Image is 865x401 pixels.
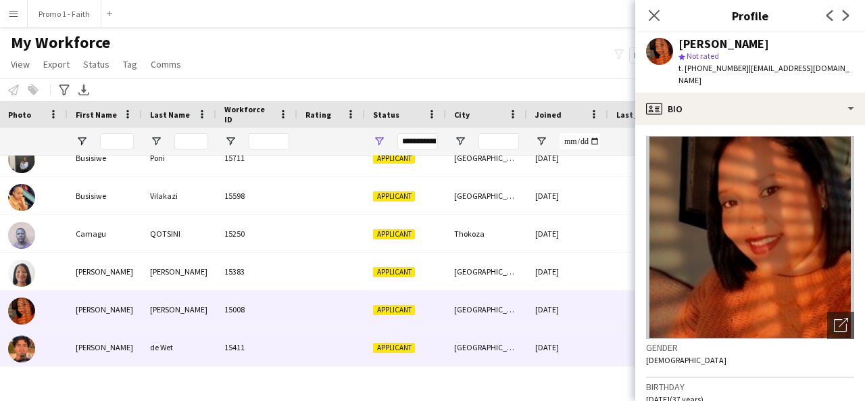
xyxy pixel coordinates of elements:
[118,55,143,73] a: Tag
[78,55,115,73] a: Status
[373,305,415,315] span: Applicant
[454,135,466,147] button: Open Filter Menu
[5,55,35,73] a: View
[446,329,527,366] div: [GEOGRAPHIC_DATA]
[527,215,608,252] div: [DATE]
[142,139,216,176] div: Poni
[142,177,216,214] div: Vilakazi
[68,291,142,328] div: [PERSON_NAME]
[68,329,142,366] div: [PERSON_NAME]
[527,139,608,176] div: [DATE]
[76,135,88,147] button: Open Filter Menu
[629,47,697,64] button: Everyone7,102
[646,136,854,339] img: Crew avatar or photo
[123,58,137,70] span: Tag
[68,215,142,252] div: Camagu
[216,215,297,252] div: 15250
[616,110,647,120] span: Last job
[446,253,527,290] div: [GEOGRAPHIC_DATA]
[373,229,415,239] span: Applicant
[678,38,769,50] div: [PERSON_NAME]
[68,253,142,290] div: [PERSON_NAME]
[8,146,35,173] img: Busisiwe Poni
[827,312,854,339] div: Open photos pop-in
[150,110,190,120] span: Last Name
[373,110,399,120] span: Status
[8,110,31,120] span: Photo
[446,215,527,252] div: Thokoza
[635,7,865,24] h3: Profile
[478,133,519,149] input: City Filter Input
[373,267,415,277] span: Applicant
[174,133,208,149] input: Last Name Filter Input
[43,58,70,70] span: Export
[142,253,216,290] div: [PERSON_NAME]
[8,184,35,211] img: Busisiwe Vilakazi
[83,58,109,70] span: Status
[373,343,415,353] span: Applicant
[646,355,726,365] span: [DEMOGRAPHIC_DATA]
[446,291,527,328] div: [GEOGRAPHIC_DATA]
[635,93,865,125] div: Bio
[216,139,297,176] div: 15711
[249,133,289,149] input: Workforce ID Filter Input
[224,104,273,124] span: Workforce ID
[8,298,35,325] img: Candice Muller
[646,341,854,354] h3: Gender
[446,139,527,176] div: [GEOGRAPHIC_DATA]
[68,177,142,214] div: Busisiwe
[11,32,110,53] span: My Workforce
[100,133,134,149] input: First Name Filter Input
[446,177,527,214] div: [GEOGRAPHIC_DATA]
[68,139,142,176] div: Busisiwe
[527,253,608,290] div: [DATE]
[454,110,470,120] span: City
[560,133,600,149] input: Joined Filter Input
[373,191,415,202] span: Applicant
[216,177,297,214] div: 15598
[8,335,35,362] img: Carlito de Wet
[38,55,75,73] a: Export
[76,110,117,120] span: First Name
[678,63,749,73] span: t. [PHONE_NUMBER]
[142,329,216,366] div: de Wet
[145,55,187,73] a: Comms
[224,135,237,147] button: Open Filter Menu
[28,1,101,27] button: Promo 1 - Faith
[216,253,297,290] div: 15383
[305,110,331,120] span: Rating
[527,329,608,366] div: [DATE]
[687,51,719,61] span: Not rated
[142,291,216,328] div: [PERSON_NAME]
[373,154,415,164] span: Applicant
[535,135,547,147] button: Open Filter Menu
[535,110,562,120] span: Joined
[216,329,297,366] div: 15411
[646,381,854,393] h3: Birthday
[527,177,608,214] div: [DATE]
[56,82,72,98] app-action-btn: Advanced filters
[11,58,30,70] span: View
[216,291,297,328] div: 15008
[151,58,181,70] span: Comms
[8,260,35,287] img: Candace Fredericks
[8,222,35,249] img: Camagu QOTSINI
[142,215,216,252] div: QOTSINI
[76,82,92,98] app-action-btn: Export XLSX
[527,291,608,328] div: [DATE]
[373,135,385,147] button: Open Filter Menu
[678,63,849,85] span: | [EMAIL_ADDRESS][DOMAIN_NAME]
[150,135,162,147] button: Open Filter Menu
